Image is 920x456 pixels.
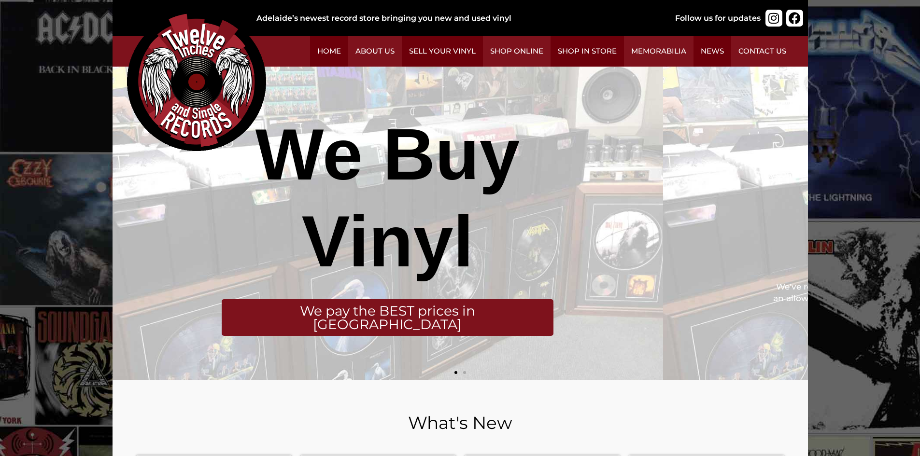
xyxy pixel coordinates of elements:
[310,36,348,67] a: Home
[222,299,553,336] div: We pay the BEST prices in [GEOGRAPHIC_DATA]
[551,36,624,67] a: Shop in Store
[113,67,808,380] div: Slides
[731,36,793,67] a: Contact Us
[694,36,731,67] a: News
[624,36,694,67] a: Memorabilia
[113,67,663,380] a: We Buy VinylWe pay the BEST prices in [GEOGRAPHIC_DATA]
[113,67,663,380] div: 1 / 2
[348,36,402,67] a: About Us
[402,36,483,67] a: Sell Your Vinyl
[222,111,553,285] div: We Buy Vinyl
[463,371,466,374] span: Go to slide 2
[454,371,457,374] span: Go to slide 1
[483,36,551,67] a: Shop Online
[256,13,644,24] div: Adelaide’s newest record store bringing you new and used vinyl
[137,414,784,431] h2: What's New
[675,13,761,24] div: Follow us for updates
